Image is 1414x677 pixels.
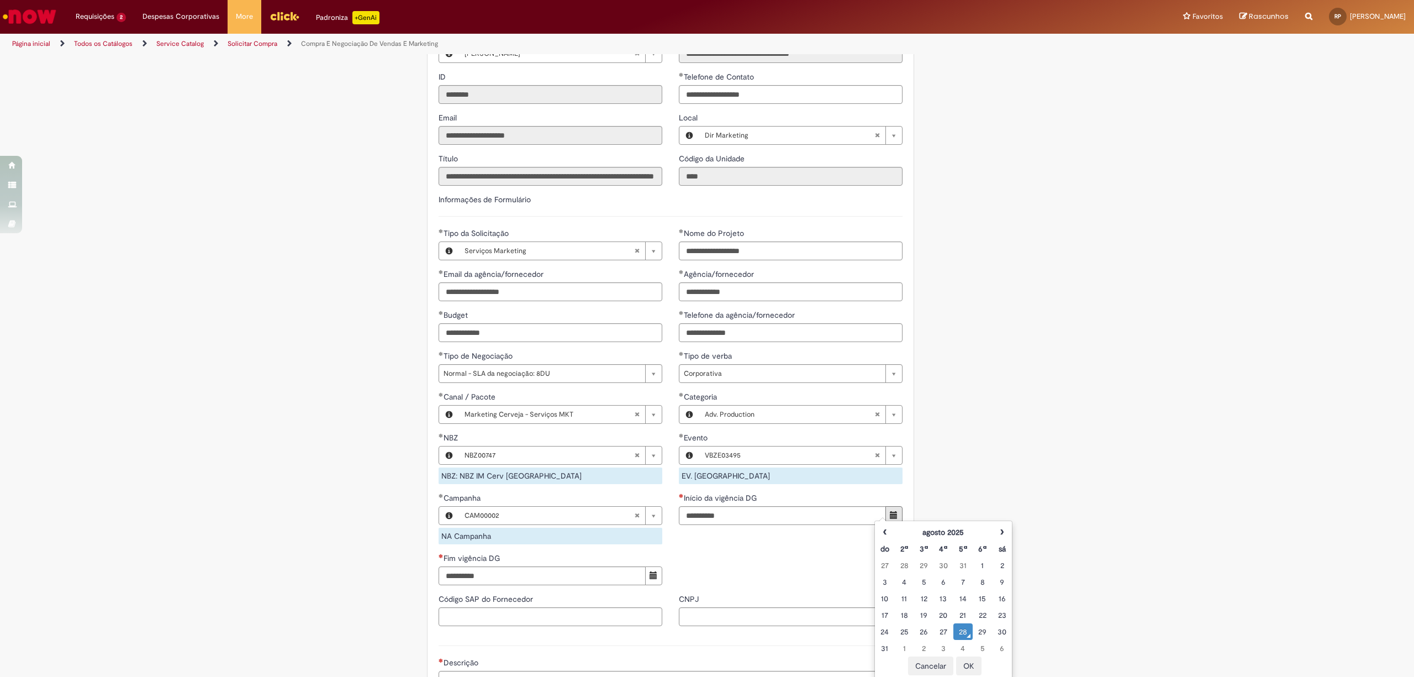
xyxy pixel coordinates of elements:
a: Página inicial [12,39,50,48]
button: OK [956,657,982,675]
label: Informações de Formulário [439,195,531,204]
div: 06 August 2025 Wednesday [936,576,950,587]
span: Somente leitura - Código da Unidade [679,154,747,164]
span: Serviços Marketing [465,242,634,260]
div: 02 September 2025 Tuesday [917,643,931,654]
span: 2 [117,13,126,22]
span: Dir Marketing [705,127,874,144]
button: NBZ, Visualizar este registro NBZ00747 [439,447,459,464]
span: Tipo de verba [684,351,734,361]
th: Mês anterior [875,524,894,540]
th: Sexta-feira [973,540,992,557]
span: Evento [684,433,710,443]
a: NBZ00747Limpar campo NBZ [459,447,662,464]
span: Obrigatório Preenchido [439,351,444,356]
span: Normal - SLA da negociação: 8DU [444,365,640,382]
span: Somente leitura - Email [439,113,459,123]
a: Serviços MarketingLimpar campo Tipo da Solicitação [459,242,662,260]
img: ServiceNow [1,6,58,28]
button: Categoria, Visualizar este registro Adv. Production [679,406,699,423]
div: NA Campanha [439,528,662,544]
div: 02 August 2025 Saturday [995,560,1009,571]
span: Obrigatório Preenchido [439,392,444,397]
a: Todos os Catálogos [74,39,133,48]
span: CNPJ [679,594,701,604]
div: 26 August 2025 Tuesday [917,626,931,637]
a: Service Catalog [156,39,204,48]
span: Local [679,113,700,123]
div: 07 August 2025 Thursday [956,576,970,587]
div: 05 September 2025 Friday [975,643,989,654]
span: Necessários [679,494,684,498]
div: 10 August 2025 Sunday [878,593,891,604]
div: 31 July 2025 Thursday [956,560,970,571]
div: 09 August 2025 Saturday [995,576,1009,587]
img: click_logo_yellow_360x200.png [270,8,299,24]
span: Favoritos [1193,11,1223,22]
div: 27 July 2025 Sunday [878,560,891,571]
span: Corporativa [684,365,880,382]
div: 06 September 2025 Saturday [995,643,1009,654]
span: Obrigatório Preenchido [679,270,684,274]
span: Budget [444,310,470,320]
div: 13 August 2025 Wednesday [936,593,950,604]
span: Descrição [444,658,481,668]
a: [PERSON_NAME]Limpar campo Favorecido [459,45,662,62]
button: Mostrar calendário para Início da vigência DG [885,506,903,525]
div: 28 July 2025 Monday [897,560,911,571]
input: Telefone de Contato [679,85,903,104]
th: Quarta-feira [933,540,953,557]
div: 27 August 2025 Wednesday [936,626,950,637]
button: Campanha, Visualizar este registro CAM00002 [439,507,459,524]
span: More [236,11,253,22]
button: Evento, Visualizar este registro VBZE03495 [679,447,699,464]
input: ID [439,85,662,104]
a: Compra E Negociação De Vendas E Marketing [301,39,438,48]
span: NBZ00747 [465,447,634,464]
abbr: Limpar campo Local [869,127,885,144]
div: NBZ: NBZ IM Cerv [GEOGRAPHIC_DATA] [439,468,662,484]
div: 30 July 2025 Wednesday [936,560,950,571]
div: 11 August 2025 Monday [897,593,911,604]
div: 31 August 2025 Sunday [878,643,891,654]
span: Obrigatório Preenchido [679,392,684,397]
div: 17 August 2025 Sunday [878,610,891,621]
span: Obrigatório Preenchido [679,311,684,315]
input: Budget [439,323,662,342]
span: NBZ [444,433,460,443]
span: Obrigatório Preenchido [679,351,684,356]
input: Código da Unidade [679,167,903,186]
div: 24 August 2025 Sunday [878,626,891,637]
div: 29 August 2025 Friday [975,626,989,637]
div: 04 September 2025 Thursday [956,643,970,654]
a: Rascunhos [1239,12,1289,22]
div: 16 August 2025 Saturday [995,593,1009,604]
div: 30 August 2025 Saturday [995,626,1009,637]
span: Somente leitura - Título [439,154,460,164]
input: Email [439,126,662,145]
abbr: Limpar campo Tipo da Solicitação [629,242,645,260]
button: Favorecido, Visualizar este registro Rafael Sarjani Pereira [439,45,459,62]
abbr: Limpar campo NBZ [629,447,645,464]
span: Despesas Corporativas [143,11,219,22]
input: Agência/fornecedor [679,282,903,301]
div: EV. [GEOGRAPHIC_DATA] [679,468,903,484]
p: +GenAi [352,11,379,24]
span: VBZE03495 [705,447,874,464]
span: Obrigatório Preenchido [679,229,684,233]
span: Necessários - Canal / Pacote [444,392,498,402]
div: 08 August 2025 Friday [975,576,989,587]
label: Somente leitura - ID [439,71,448,82]
th: Quinta-feira [953,540,973,557]
div: 21 August 2025 Thursday [956,610,970,621]
th: Domingo [875,540,894,557]
span: Obrigatório Preenchido [439,311,444,315]
span: [PERSON_NAME] [465,45,634,62]
th: Sábado [993,540,1012,557]
label: Somente leitura - Título [439,153,460,164]
div: 03 September 2025 Wednesday [936,643,950,654]
div: 19 August 2025 Tuesday [917,610,931,621]
div: 01 August 2025 Friday [975,560,989,571]
div: 03 August 2025 Sunday [878,576,891,587]
button: Mostrar calendário para Fim vigência DG [645,566,662,585]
